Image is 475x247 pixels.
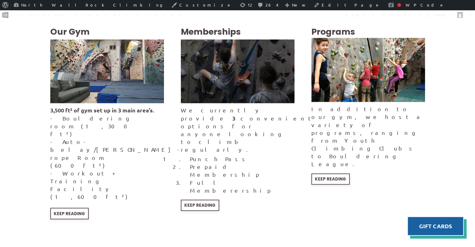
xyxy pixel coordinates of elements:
[343,10,465,20] a: Howdy,[PERSON_NAME]
[50,138,185,168] span: - Auto-belay/[PERSON_NAME]-rope Room (600ft²)
[181,106,294,153] p: We currently provide convenient options for anyone looking to climb regularly.
[397,3,401,7] div: Focus keyphrase not set
[72,10,188,20] a: Clear REST cache
[181,200,219,211] a: Keep Reading
[311,173,350,185] a: Keep Reading
[190,155,294,162] li: Punch Pass
[315,177,346,181] span: Keep Reading
[190,178,294,194] li: Full Memberership
[184,203,215,207] span: Keep Reading
[383,12,455,17] span: [PERSON_NAME]
[311,105,425,168] div: In addition to our gym, we host a variety of programs, ranging from Youth Climbing Clubs to Bould...
[50,170,130,200] span: - Workout + Training Facility (1,600ft²)
[50,208,89,219] a: Keep Reading
[190,162,294,178] li: Prepaid Membership
[54,211,85,216] span: Keep Reading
